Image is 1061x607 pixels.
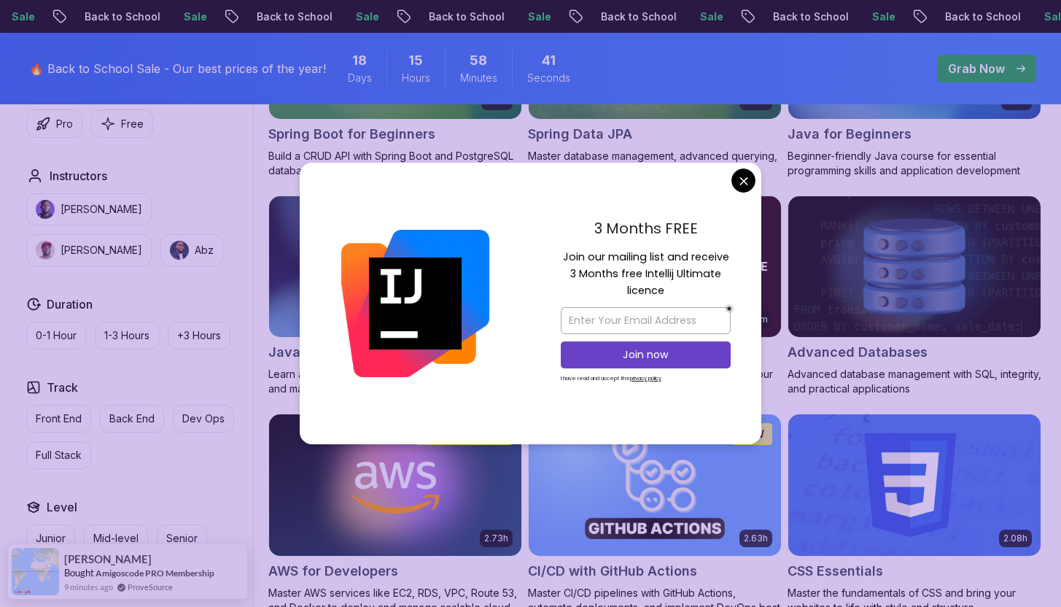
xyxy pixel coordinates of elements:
span: 41 Seconds [542,50,556,71]
img: instructor img [36,241,55,260]
img: instructor img [170,241,189,260]
a: Amigoscode PRO Membership [96,568,214,579]
img: CSS Essentials card [788,414,1041,556]
p: Back to School [416,9,516,24]
p: Dev Ops [182,411,225,426]
h2: CSS Essentials [788,561,883,581]
p: 2.73h [484,533,508,544]
p: 2.63h [744,533,768,544]
span: Seconds [527,71,570,85]
p: Back to School [72,9,171,24]
p: Back to School [588,9,688,24]
button: instructor img[PERSON_NAME] [26,234,152,266]
p: [PERSON_NAME] [61,243,142,258]
p: 🔥 Back to School Sale - Our best prices of the year! [29,60,326,77]
h2: AWS for Developers [268,561,398,581]
p: Full Stack [36,448,82,463]
p: Free [121,117,144,131]
p: Learn advanced Java concepts to build scalable and maintainable applications. [268,367,522,396]
p: Back to School [761,9,860,24]
button: Pro [26,109,82,138]
p: Senior [166,531,198,546]
p: [PERSON_NAME] [61,202,142,217]
button: Front End [26,405,91,433]
button: 0-1 Hour [26,322,86,349]
p: Sale [688,9,734,24]
a: Java for Developers card9.18hJava for DevelopersLearn advanced Java concepts to build scalable an... [268,196,522,397]
p: 0-1 Hour [36,328,77,343]
p: Back End [109,411,155,426]
a: ProveSource [128,581,173,593]
img: Advanced Databases card [788,196,1041,338]
p: Back to School [244,9,343,24]
img: AWS for Developers card [269,414,521,556]
p: Pro [56,117,73,131]
button: Back End [100,405,164,433]
p: 2.08h [1003,533,1027,544]
p: Master database management, advanced querying, and expert data handling with ease [528,149,782,178]
button: Free [91,109,153,138]
button: Senior [157,525,207,552]
h2: Duration [47,295,93,313]
h2: Java for Beginners [788,124,912,144]
p: Build a CRUD API with Spring Boot and PostgreSQL database using Spring Data JPA and Spring AI [268,149,522,178]
h2: Java for Developers [268,342,400,363]
h2: Advanced Databases [788,342,928,363]
h2: Track [47,379,78,396]
span: 18 Days [352,50,367,71]
p: Sale [343,9,390,24]
h2: CI/CD with GitHub Actions [528,561,697,581]
p: Grab Now [948,60,1005,77]
h2: Level [47,498,77,516]
span: 15 Hours [408,50,423,71]
h2: Spring Data JPA [528,124,632,144]
span: Minutes [460,71,497,85]
p: Sale [516,9,562,24]
a: Advanced Databases cardAdvanced DatabasesAdvanced database management with SQL, integrity, and pr... [788,196,1041,397]
p: 1-3 Hours [104,328,149,343]
button: Mid-level [84,525,148,552]
p: Sale [171,9,218,24]
p: Junior [36,531,66,546]
span: Days [348,71,372,85]
button: +3 Hours [168,322,230,349]
p: Advanced database management with SQL, integrity, and practical applications [788,367,1041,396]
p: Sale [860,9,906,24]
button: Full Stack [26,441,91,469]
button: instructor imgAbz [160,234,223,266]
img: instructor img [36,200,55,219]
p: Front End [36,411,82,426]
button: instructor img[PERSON_NAME] [26,193,152,225]
img: CI/CD with GitHub Actions card [529,414,781,556]
span: 9 minutes ago [64,581,113,593]
h2: Instructors [50,167,107,185]
span: Bought [64,567,94,579]
span: [PERSON_NAME] [64,553,152,565]
p: Beginner-friendly Java course for essential programming skills and application development [788,149,1041,178]
p: Mid-level [93,531,139,546]
p: Abz [195,243,214,258]
img: provesource social proof notification image [12,548,59,595]
button: Junior [26,525,75,552]
p: Back to School [933,9,1032,24]
button: Dev Ops [173,405,234,433]
button: 1-3 Hours [95,322,159,349]
h2: Spring Boot for Beginners [268,124,435,144]
p: +3 Hours [177,328,221,343]
span: 58 Minutes [470,50,487,71]
img: Java for Developers card [269,196,521,338]
span: Hours [402,71,430,85]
